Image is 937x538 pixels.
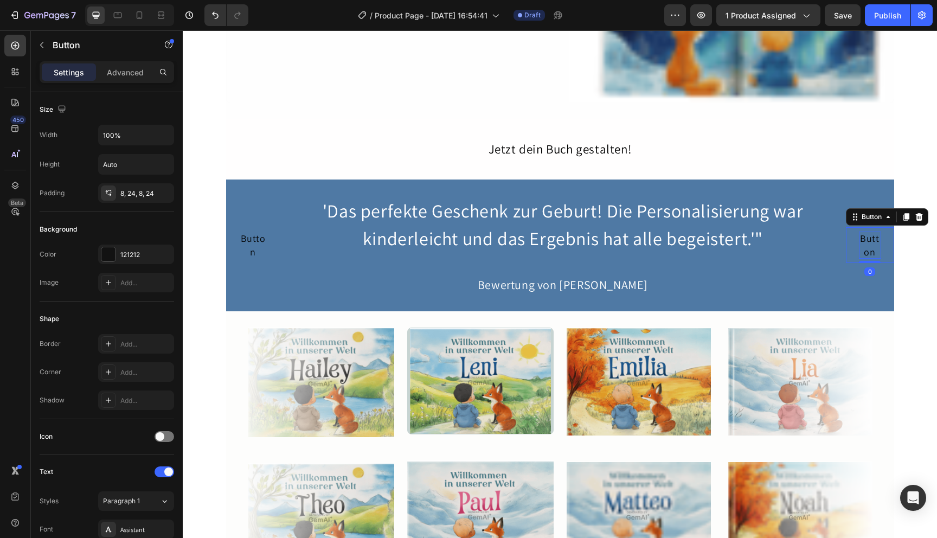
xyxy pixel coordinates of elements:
[40,130,57,140] div: Width
[4,4,81,26] button: 7
[40,524,53,534] div: Font
[384,297,528,406] img: Alt image
[716,4,820,26] button: 1 product assigned
[306,110,449,129] div: Jetzt dein Buch gestalten!
[120,340,171,349] div: Add...
[834,11,852,20] span: Save
[40,339,61,349] div: Border
[98,491,174,511] button: Paragraph 1
[115,245,646,265] div: Bewertung von [PERSON_NAME]
[71,9,76,22] p: 7
[40,278,59,287] div: Image
[204,4,248,26] div: Undo/Redo
[865,4,910,26] button: Publish
[375,10,487,21] span: Product Page - [DATE] 16:54:41
[99,155,174,174] input: Auto
[120,278,171,288] div: Add...
[825,4,861,26] button: Save
[120,250,171,260] div: 121212
[40,432,53,441] div: Icon
[99,125,174,145] input: Auto
[10,116,26,124] div: 450
[65,297,211,407] img: Alt image
[370,10,373,21] span: /
[40,249,56,259] div: Color
[545,297,690,406] img: Alt image
[120,396,171,406] div: Add...
[40,159,60,169] div: Height
[54,67,84,78] p: Settings
[726,10,796,21] span: 1 product assigned
[43,197,98,233] button: Button
[663,197,711,233] button: Button
[874,10,901,21] div: Publish
[227,298,368,403] img: Alt image
[40,395,65,405] div: Shadow
[676,201,698,228] div: Button
[120,525,171,535] div: Assistant
[53,39,145,52] p: Button
[40,103,68,117] div: Size
[8,198,26,207] div: Beta
[677,182,701,191] div: Button
[56,201,85,228] div: Button
[40,314,59,324] div: Shape
[40,225,77,234] div: Background
[120,368,171,377] div: Add...
[107,67,144,78] p: Advanced
[120,189,171,198] div: 8, 24, 8, 24
[40,496,59,506] div: Styles
[40,367,61,377] div: Corner
[208,105,547,133] button: Jetzt dein Buch gestalten!
[682,237,692,246] div: 0
[103,496,140,506] span: Paragraph 1
[40,188,65,198] div: Padding
[900,485,926,511] div: Open Intercom Messenger
[183,30,937,538] iframe: Design area
[524,10,541,20] span: Draft
[115,165,646,223] h2: 'Das perfekte Geschenk zur Geburt! Die Personalisierung war kinderleicht und das Ergebnis hat all...
[40,467,53,477] div: Text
